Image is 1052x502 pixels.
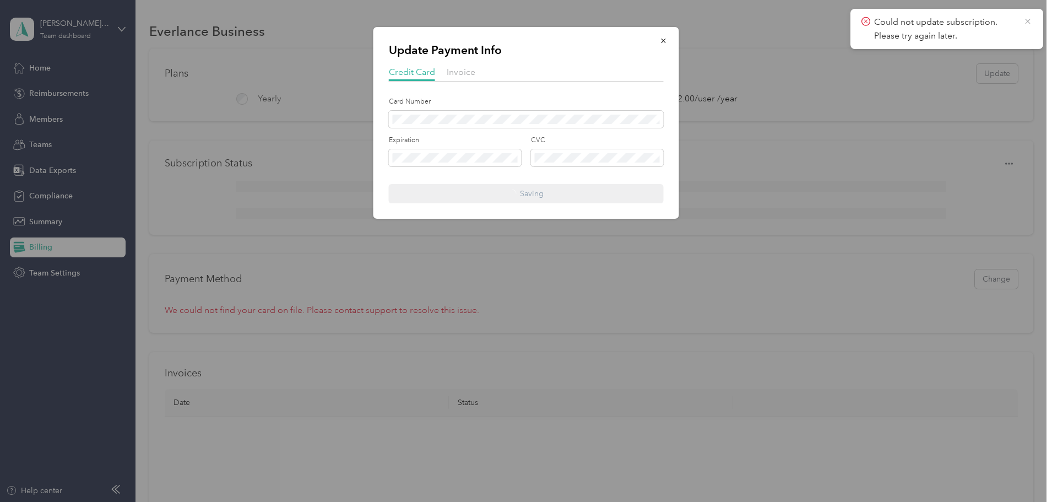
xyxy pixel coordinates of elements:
[874,15,1015,42] p: Could not update subscription. Please try again later.
[389,97,664,107] label: Card Number
[447,67,475,77] span: Invoice
[389,136,522,145] label: Expiration
[389,42,664,58] p: Update Payment Info
[990,440,1052,502] iframe: Everlance-gr Chat Button Frame
[531,136,664,145] label: CVC
[389,67,435,77] span: Credit Card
